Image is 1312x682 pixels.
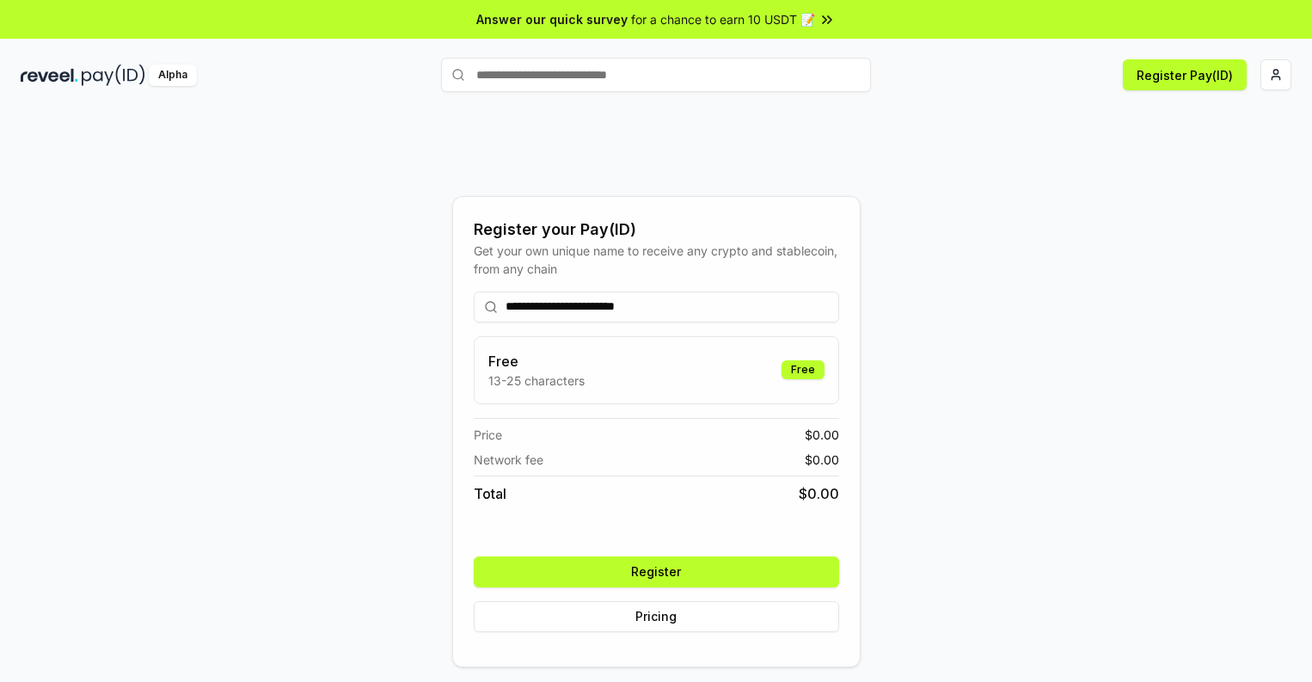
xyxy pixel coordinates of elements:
[805,426,839,444] span: $ 0.00
[782,360,825,379] div: Free
[474,451,543,469] span: Network fee
[82,65,145,86] img: pay_id
[149,65,197,86] div: Alpha
[474,556,839,587] button: Register
[476,10,628,28] span: Answer our quick survey
[805,451,839,469] span: $ 0.00
[474,601,839,632] button: Pricing
[799,483,839,504] span: $ 0.00
[474,426,502,444] span: Price
[21,65,78,86] img: reveel_dark
[631,10,815,28] span: for a chance to earn 10 USDT 📝
[1123,59,1247,90] button: Register Pay(ID)
[488,351,585,372] h3: Free
[488,372,585,390] p: 13-25 characters
[474,483,506,504] span: Total
[474,242,839,278] div: Get your own unique name to receive any crypto and stablecoin, from any chain
[474,218,839,242] div: Register your Pay(ID)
